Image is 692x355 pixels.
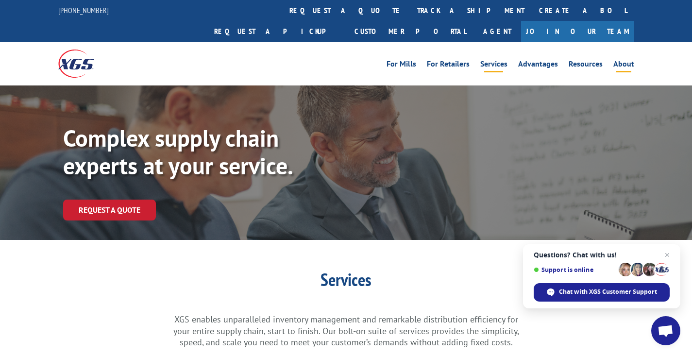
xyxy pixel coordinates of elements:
p: Complex supply chain experts at your service. [63,124,354,180]
a: About [613,60,634,71]
div: Open chat [651,316,680,345]
a: Customer Portal [347,21,473,42]
a: Request a pickup [207,21,347,42]
a: Request a Quote [63,200,156,220]
p: XGS enables unparalleled inventory management and remarkable distribution efficiency for your ent... [171,314,521,348]
a: For Retailers [427,60,470,71]
a: Resources [569,60,603,71]
a: Services [480,60,507,71]
span: Close chat [661,249,673,261]
h1: Services [171,271,521,293]
a: [PHONE_NUMBER] [58,5,109,15]
div: Chat with XGS Customer Support [534,283,670,302]
a: For Mills [387,60,416,71]
a: Agent [473,21,521,42]
span: Questions? Chat with us! [534,251,670,259]
span: Support is online [534,266,615,273]
a: Advantages [518,60,558,71]
span: Chat with XGS Customer Support [559,287,657,296]
a: Join Our Team [521,21,634,42]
